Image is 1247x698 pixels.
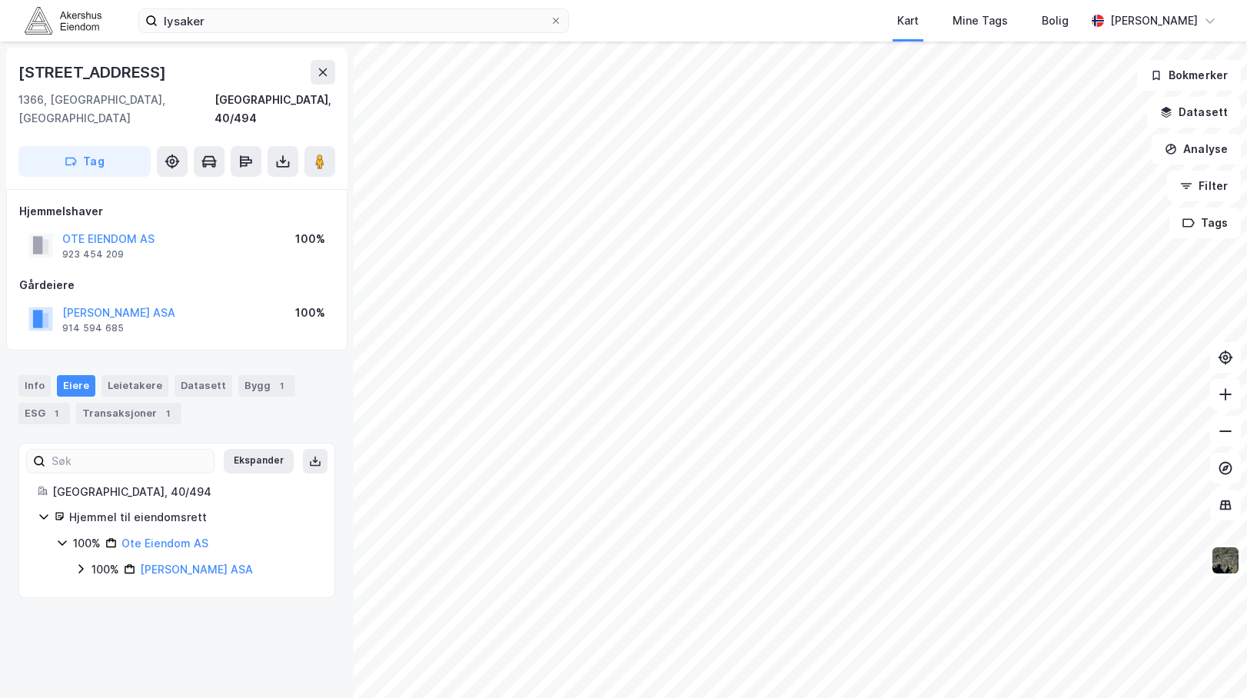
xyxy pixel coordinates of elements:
[140,563,253,576] a: [PERSON_NAME] ASA
[1170,624,1247,698] iframe: Chat Widget
[214,91,335,128] div: [GEOGRAPHIC_DATA], 40/494
[91,560,119,579] div: 100%
[62,248,124,261] div: 923 454 209
[19,276,334,294] div: Gårdeiere
[1147,97,1241,128] button: Datasett
[73,534,101,553] div: 100%
[18,60,169,85] div: [STREET_ADDRESS]
[238,375,295,397] div: Bygg
[1152,134,1241,165] button: Analyse
[18,91,214,128] div: 1366, [GEOGRAPHIC_DATA], [GEOGRAPHIC_DATA]
[897,12,919,30] div: Kart
[25,7,101,34] img: akershus-eiendom-logo.9091f326c980b4bce74ccdd9f866810c.svg
[18,375,51,397] div: Info
[52,483,316,501] div: [GEOGRAPHIC_DATA], 40/494
[274,378,289,394] div: 1
[295,230,325,248] div: 100%
[101,375,168,397] div: Leietakere
[224,449,294,474] button: Ekspander
[158,9,550,32] input: Søk på adresse, matrikkel, gårdeiere, leietakere eller personer
[121,537,208,550] a: Ote Eiendom AS
[953,12,1008,30] div: Mine Tags
[175,375,232,397] div: Datasett
[18,146,151,177] button: Tag
[1042,12,1069,30] div: Bolig
[62,322,124,334] div: 914 594 685
[1170,624,1247,698] div: Kontrollprogram for chat
[160,406,175,421] div: 1
[1169,208,1241,238] button: Tags
[295,304,325,322] div: 100%
[1110,12,1198,30] div: [PERSON_NAME]
[57,375,95,397] div: Eiere
[69,508,316,527] div: Hjemmel til eiendomsrett
[45,450,214,473] input: Søk
[48,406,64,421] div: 1
[18,403,70,424] div: ESG
[1167,171,1241,201] button: Filter
[76,403,181,424] div: Transaksjoner
[1211,546,1240,575] img: 9k=
[19,202,334,221] div: Hjemmelshaver
[1137,60,1241,91] button: Bokmerker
